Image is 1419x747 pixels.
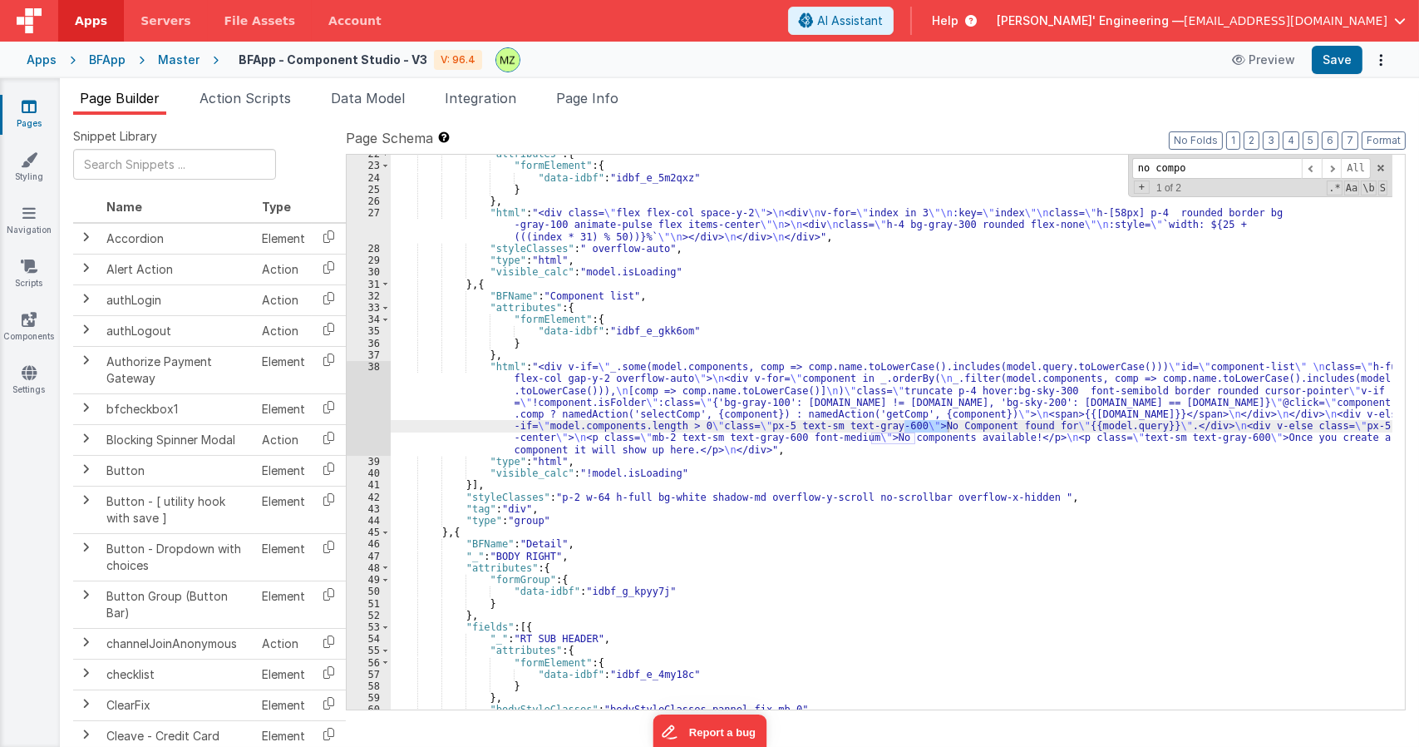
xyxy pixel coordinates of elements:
[347,562,391,574] div: 48
[1132,158,1302,179] input: Search for
[262,200,291,214] span: Type
[73,149,276,180] input: Search Snippets ...
[255,346,312,393] td: Element
[224,12,296,29] span: File Assets
[1361,181,1376,195] span: Whole Word Search
[496,48,520,72] img: 095be3719ea6209dc2162ba73c069c80
[100,455,255,486] td: Button
[106,200,142,214] span: Name
[347,314,391,325] div: 34
[158,52,200,68] div: Master
[347,492,391,503] div: 42
[817,12,883,29] span: AI Assistant
[100,533,255,581] td: Button - Dropdown with choices
[434,50,482,70] div: V: 96.4
[1344,181,1359,195] span: CaseSensitive Search
[255,284,312,315] td: Action
[347,255,391,266] div: 29
[255,315,312,346] td: Action
[75,12,107,29] span: Apps
[347,621,391,633] div: 53
[100,393,255,424] td: bfcheckbox1
[347,160,391,171] div: 23
[347,669,391,680] div: 57
[347,538,391,550] div: 46
[347,692,391,704] div: 59
[1327,181,1342,195] span: RegExp Search
[1341,158,1371,179] span: Alt-Enter
[347,325,391,337] div: 35
[200,90,291,106] span: Action Scripts
[445,90,516,106] span: Integration
[255,424,312,455] td: Action
[347,645,391,656] div: 55
[100,659,255,690] td: checklist
[1222,47,1305,73] button: Preview
[1322,131,1338,150] button: 6
[1283,131,1299,150] button: 4
[347,290,391,302] div: 32
[255,486,312,533] td: Element
[347,195,391,207] div: 26
[347,467,391,479] div: 40
[255,254,312,284] td: Action
[788,7,894,35] button: AI Assistant
[100,315,255,346] td: authLogout
[346,128,433,148] span: Page Schema
[347,266,391,278] div: 30
[239,53,427,66] h4: BFApp - Component Studio - V3
[347,207,391,243] div: 27
[347,551,391,562] div: 47
[347,680,391,692] div: 58
[255,628,312,659] td: Action
[100,690,255,720] td: ClearFix
[347,172,391,184] div: 24
[255,690,312,720] td: Element
[1134,181,1150,194] span: Toggel Replace mode
[331,90,405,106] span: Data Model
[100,346,255,393] td: Authorize Payment Gateway
[347,338,391,349] div: 36
[1362,131,1406,150] button: Format
[347,586,391,597] div: 50
[1342,131,1358,150] button: 7
[100,284,255,315] td: authLogin
[347,527,391,538] div: 45
[27,52,57,68] div: Apps
[255,533,312,581] td: Element
[1150,182,1188,194] span: 1 of 2
[1312,46,1362,74] button: Save
[347,574,391,586] div: 49
[100,486,255,533] td: Button - [ utility hook with save ]
[1303,131,1318,150] button: 5
[1244,131,1259,150] button: 2
[1184,12,1387,29] span: [EMAIL_ADDRESS][DOMAIN_NAME]
[347,456,391,467] div: 39
[347,279,391,290] div: 31
[100,628,255,659] td: channelJoinAnonymous
[556,90,618,106] span: Page Info
[1226,131,1240,150] button: 1
[100,254,255,284] td: Alert Action
[347,515,391,527] div: 44
[255,223,312,255] td: Element
[100,223,255,255] td: Accordion
[347,598,391,610] div: 51
[255,581,312,628] td: Element
[932,12,958,29] span: Help
[347,479,391,491] div: 41
[347,610,391,621] div: 52
[347,302,391,314] div: 33
[347,657,391,669] div: 56
[1263,131,1279,150] button: 3
[347,349,391,361] div: 37
[347,184,391,195] div: 25
[1169,131,1223,150] button: No Folds
[997,12,1184,29] span: [PERSON_NAME]' Engineering —
[89,52,126,68] div: BFApp
[255,659,312,690] td: Element
[347,704,391,715] div: 60
[347,503,391,515] div: 43
[100,424,255,455] td: Blocking Spinner Modal
[100,581,255,628] td: Button Group (Button Bar)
